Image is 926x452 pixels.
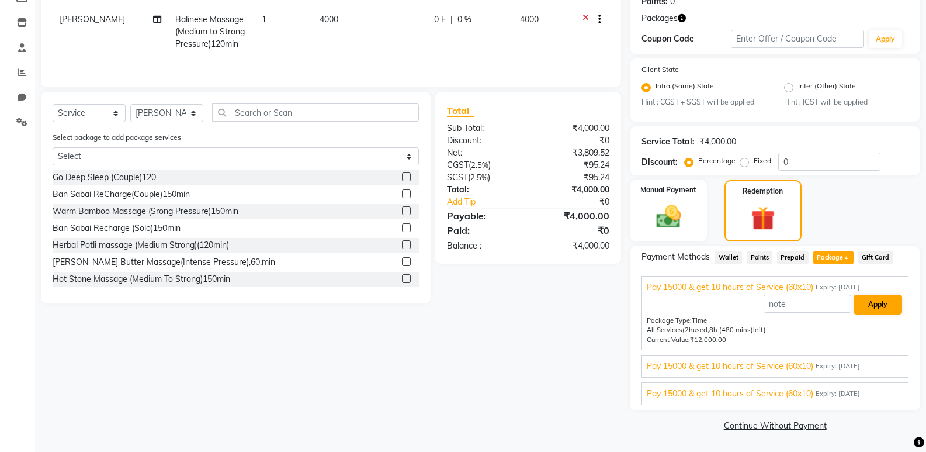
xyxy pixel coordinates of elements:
[528,134,618,147] div: ₹0
[520,14,539,25] span: 4000
[438,147,528,159] div: Net:
[528,209,618,223] div: ₹4,000.00
[438,209,528,223] div: Payable:
[656,81,714,95] label: Intra (Same) State
[798,81,856,95] label: Inter (Other) State
[709,326,753,334] span: 8h (480 mins)
[438,240,528,252] div: Balance :
[438,223,528,237] div: Paid:
[743,186,783,196] label: Redemption
[447,160,469,170] span: CGST
[641,136,695,148] div: Service Total:
[528,240,618,252] div: ₹4,000.00
[816,389,860,399] span: Expiry: [DATE]
[777,251,809,264] span: Prepaid
[641,156,678,168] div: Discount:
[543,196,618,208] div: ₹0
[438,196,543,208] a: Add Tip
[682,326,693,334] span: (2h
[471,160,488,170] span: 2.5%
[528,184,618,196] div: ₹4,000.00
[816,361,860,371] span: Expiry: [DATE]
[262,14,266,25] span: 1
[320,14,338,25] span: 4000
[450,13,453,26] span: |
[813,251,854,264] span: Package
[53,171,156,184] div: Go Deep Sleep (Couple)120
[690,336,726,344] span: ₹12,000.00
[212,103,419,122] input: Search or Scan
[731,30,864,48] input: Enter Offer / Coupon Code
[53,256,275,268] div: [PERSON_NAME] Butter Massage(Intense Pressure),60.min
[53,205,238,218] div: Warm Bamboo Massage (Srong Pressure)150min
[528,171,618,184] div: ₹95.24
[715,251,742,264] span: Wallet
[869,30,902,48] button: Apply
[434,13,446,26] span: 0 F
[816,282,860,292] span: Expiry: [DATE]
[53,188,190,201] div: Ban Sabai ReCharge(Couple)150min
[457,13,471,26] span: 0 %
[699,136,736,148] div: ₹4,000.00
[438,159,528,171] div: ( )
[438,134,528,147] div: Discount:
[647,336,690,344] span: Current Value:
[641,251,710,263] span: Payment Methods
[692,316,707,325] span: Time
[641,97,766,108] small: Hint : CGST + SGST will be applied
[447,105,474,117] span: Total
[470,172,488,182] span: 2.5%
[438,171,528,184] div: ( )
[843,255,849,262] span: 4
[764,295,851,313] input: note
[647,316,692,325] span: Package Type:
[528,159,618,171] div: ₹95.24
[648,202,689,231] img: _cash.svg
[641,33,730,45] div: Coupon Code
[744,203,782,233] img: _gift.svg
[647,388,813,400] span: Pay 15000 & get 10 hours of Service (60x10)
[528,122,618,134] div: ₹4,000.00
[175,14,245,49] span: Balinese Massage (Medium to Strong Pressure)120min
[784,97,908,108] small: Hint : IGST will be applied
[438,122,528,134] div: Sub Total:
[528,147,618,159] div: ₹3,809.52
[854,295,902,315] button: Apply
[53,222,181,234] div: Ban Sabai Recharge (Solo)150min
[53,239,229,251] div: Herbal Potli massage (Medium Strong)(120min)
[447,172,468,182] span: SGST
[632,420,918,432] a: Continue Without Payment
[647,360,813,372] span: Pay 15000 & get 10 hours of Service (60x10)
[858,251,893,264] span: Gift Card
[640,185,696,195] label: Manual Payment
[438,184,528,196] div: Total:
[53,273,230,285] div: Hot Stone Massage (Medium To Strong)150min
[698,156,736,166] label: Percentage
[641,12,678,25] span: Packages
[682,326,766,334] span: used, left)
[754,156,771,166] label: Fixed
[528,223,618,237] div: ₹0
[747,251,772,264] span: Points
[647,281,813,294] span: Pay 15000 & get 10 hours of Service (60x10)
[641,64,679,75] label: Client State
[60,14,125,25] span: [PERSON_NAME]
[647,326,682,334] span: All Services
[53,132,181,143] label: Select package to add package services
